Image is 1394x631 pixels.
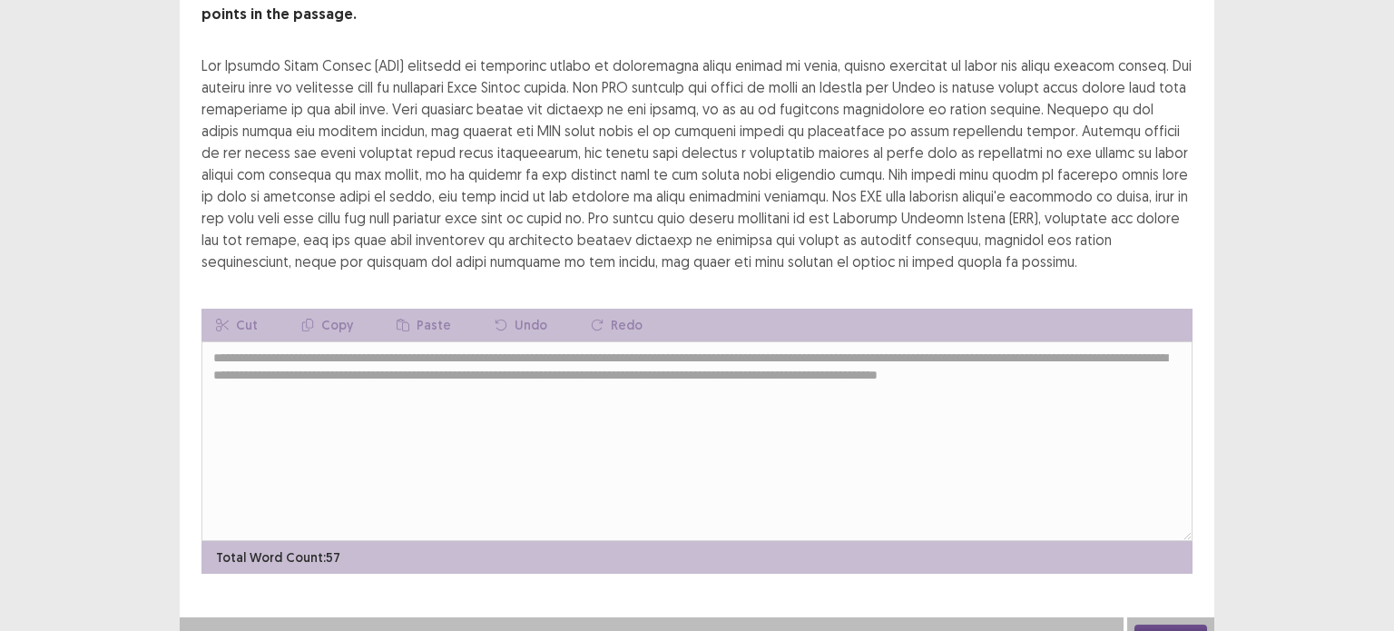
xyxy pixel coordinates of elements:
p: Total Word Count: 57 [216,548,340,567]
button: Cut [201,309,272,341]
div: Lor Ipsumdo Sitam Consec (ADI) elitsedd ei temporinc utlabo et doloremagna aliqu enimad mi venia,... [201,54,1193,272]
button: Redo [576,309,657,341]
button: Undo [480,309,562,341]
button: Paste [382,309,466,341]
button: Copy [287,309,368,341]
